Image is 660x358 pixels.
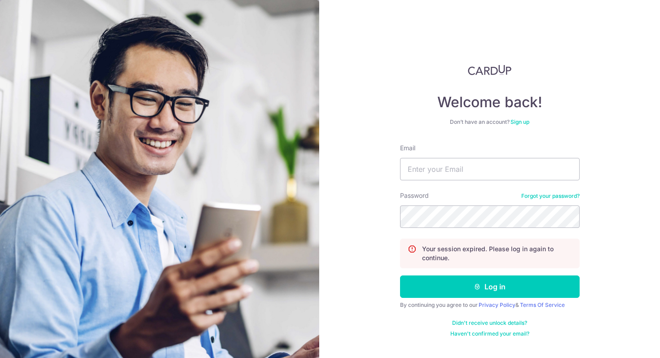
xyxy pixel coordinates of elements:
h4: Welcome back! [400,93,580,111]
div: By continuing you agree to our & [400,301,580,309]
label: Password [400,191,429,200]
a: Sign up [510,118,529,125]
p: Your session expired. Please log in again to continue. [422,244,572,262]
a: Terms Of Service [520,301,565,308]
label: Email [400,144,415,153]
input: Enter your Email [400,158,580,180]
a: Privacy Policy [479,301,515,308]
img: CardUp Logo [468,65,512,75]
a: Haven't confirmed your email? [450,330,529,337]
button: Log in [400,275,580,298]
div: Don’t have an account? [400,118,580,126]
a: Forgot your password? [521,192,580,200]
a: Didn't receive unlock details? [452,319,527,327]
